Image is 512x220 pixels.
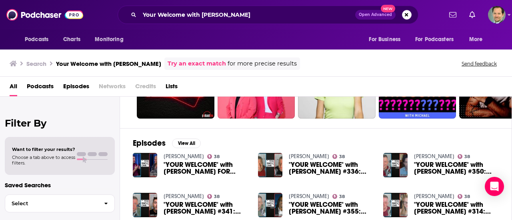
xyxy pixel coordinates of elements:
[466,8,478,22] a: Show notifications dropdown
[58,32,85,47] a: Charts
[89,32,134,47] button: open menu
[207,154,220,159] a: 38
[6,7,83,22] img: Podchaser - Follow, Share and Rate Podcasts
[383,153,408,177] img: "YOUR WELCOME" with Michael Malice #350: Curtis Yarvin
[339,195,345,198] span: 38
[355,10,396,20] button: Open AdvancedNew
[339,155,345,159] span: 38
[488,6,506,24] span: Logged in as dean11209
[415,34,454,45] span: For Podcasters
[289,161,374,175] a: "YOUR WELCOME" with Michael Malice #336: Michael Malice
[135,80,156,96] span: Credits
[289,161,374,175] span: "YOUR WELCOME" with [PERSON_NAME] #336: [PERSON_NAME]
[258,153,282,177] img: "YOUR WELCOME" with Michael Malice #336: Michael Malice
[414,161,499,175] a: "YOUR WELCOME" with Michael Malice #350: Curtis Yarvin
[10,80,17,96] a: All
[383,193,408,217] img: "YOUR WELCOME" with Michael Malice #314: Angela McArdle
[214,195,220,198] span: 38
[164,201,248,215] a: "YOUR WELCOME" with Michael Malice #341: James Lindsay
[12,155,75,166] span: Choose a tab above to access filters.
[95,34,123,45] span: Monitoring
[133,138,201,148] a: EpisodesView All
[410,32,465,47] button: open menu
[164,201,248,215] span: "YOUR WELCOME" with [PERSON_NAME] #341: [PERSON_NAME]
[289,153,329,160] a: Michael Malice
[469,34,483,45] span: More
[332,194,345,199] a: 38
[168,59,226,68] a: Try an exact match
[289,193,329,200] a: Michael Malice
[359,13,392,17] span: Open Advanced
[485,177,504,196] div: Open Intercom Messenger
[464,195,470,198] span: 38
[133,153,157,177] img: "YOUR WELCOME" with Michael Malice FOR YOUR HEALTH Special
[446,8,460,22] a: Show notifications dropdown
[26,60,46,67] h3: Search
[289,201,374,215] a: "YOUR WELCOME" with Michael Malice #355: Hotep Jesus
[133,138,166,148] h2: Episodes
[63,80,89,96] a: Episodes
[99,80,126,96] span: Networks
[164,161,248,175] span: "YOUR WELCOME" with [PERSON_NAME] FOR YOUR HEALTH Special
[172,139,201,148] button: View All
[12,147,75,152] span: Want to filter your results?
[5,194,115,212] button: Select
[289,201,374,215] span: "YOUR WELCOME" with [PERSON_NAME] #355: [PERSON_NAME][DEMOGRAPHIC_DATA]
[464,155,470,159] span: 38
[458,154,470,159] a: 38
[488,6,506,24] button: Show profile menu
[164,153,204,160] a: Michael Malice
[63,34,80,45] span: Charts
[414,193,454,200] a: Michael Malice
[164,193,204,200] a: Michael Malice
[414,161,499,175] span: "YOUR WELCOME" with [PERSON_NAME] #350: [PERSON_NAME]
[118,6,418,24] div: Search podcasts, credits, & more...
[464,32,493,47] button: open menu
[332,154,345,159] a: 38
[56,60,161,67] h3: Your Welcome with [PERSON_NAME]
[19,32,59,47] button: open menu
[140,8,355,21] input: Search podcasts, credits, & more...
[207,194,220,199] a: 38
[5,117,115,129] h2: Filter By
[459,60,499,67] button: Send feedback
[228,59,297,68] span: for more precise results
[369,34,400,45] span: For Business
[166,80,178,96] a: Lists
[27,80,54,96] a: Podcasts
[458,194,470,199] a: 38
[214,155,220,159] span: 38
[414,201,499,215] a: "YOUR WELCOME" with Michael Malice #314: Angela McArdle
[25,34,48,45] span: Podcasts
[414,201,499,215] span: "YOUR WELCOME" with [PERSON_NAME] #314: [PERSON_NAME]
[5,201,98,206] span: Select
[5,181,115,189] p: Saved Searches
[363,32,410,47] button: open menu
[414,153,454,160] a: Michael Malice
[258,193,282,217] img: "YOUR WELCOME" with Michael Malice #355: Hotep Jesus
[133,193,157,217] img: "YOUR WELCOME" with Michael Malice #341: James Lindsay
[164,161,248,175] a: "YOUR WELCOME" with Michael Malice FOR YOUR HEALTH Special
[488,6,506,24] img: User Profile
[381,5,395,12] span: New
